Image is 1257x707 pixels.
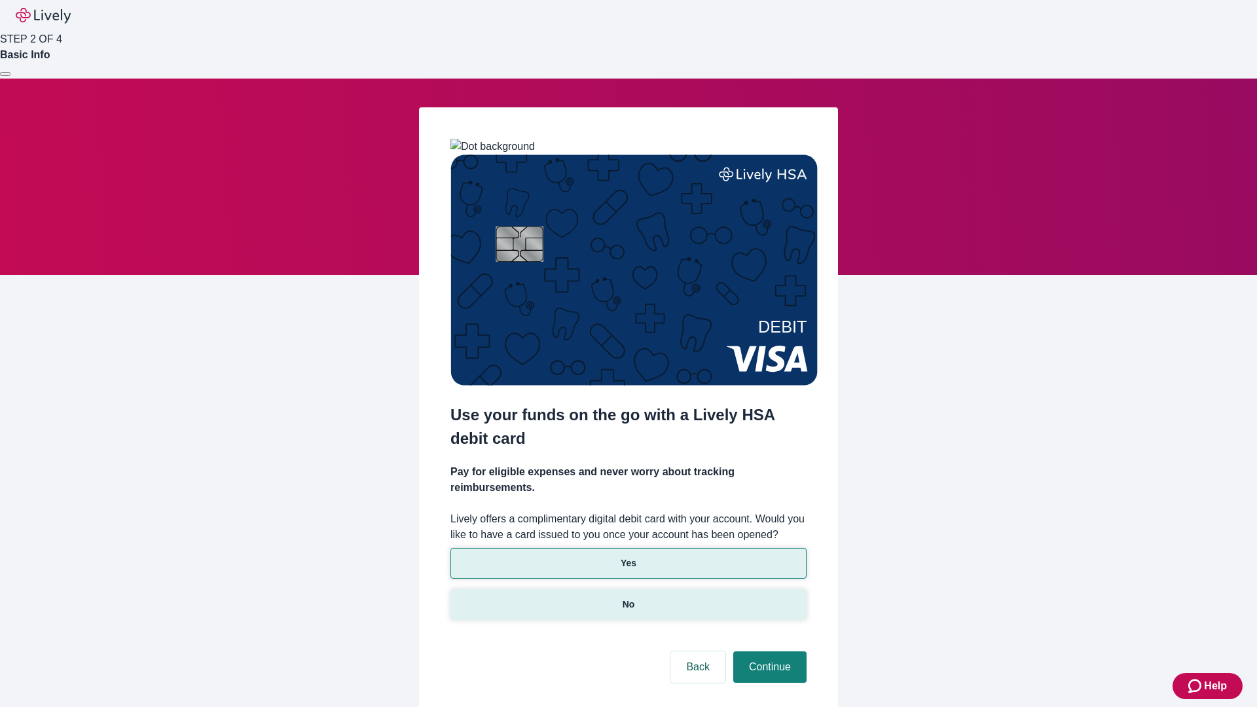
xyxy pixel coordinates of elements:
[1173,673,1243,699] button: Zendesk support iconHelp
[450,548,807,579] button: Yes
[450,511,807,543] label: Lively offers a complimentary digital debit card with your account. Would you like to have a card...
[450,154,818,386] img: Debit card
[450,403,807,450] h2: Use your funds on the go with a Lively HSA debit card
[623,598,635,611] p: No
[450,139,535,154] img: Dot background
[670,651,725,683] button: Back
[450,464,807,496] h4: Pay for eligible expenses and never worry about tracking reimbursements.
[1188,678,1204,694] svg: Zendesk support icon
[621,556,636,570] p: Yes
[16,8,71,24] img: Lively
[450,589,807,620] button: No
[1204,678,1227,694] span: Help
[733,651,807,683] button: Continue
